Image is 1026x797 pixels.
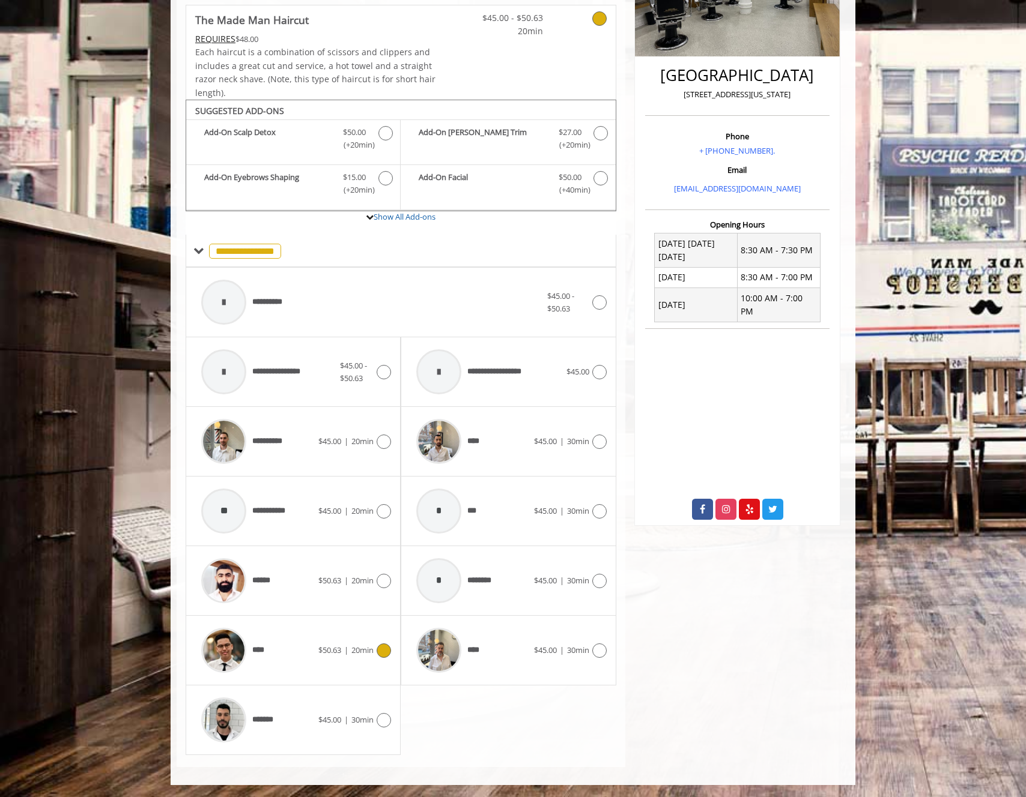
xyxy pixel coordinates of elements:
[195,11,309,28] b: The Made Man Haircut
[340,360,367,383] span: $45.00 - $50.63
[648,132,827,140] h3: Phone
[534,575,557,586] span: $45.00
[195,46,436,98] span: Each haircut is a combination of scissors and clippers and includes a great cut and service, a ho...
[351,714,374,725] span: 30min
[351,575,374,586] span: 20min
[560,575,564,586] span: |
[567,505,589,516] span: 30min
[559,126,581,139] span: $27.00
[645,220,830,229] h3: Opening Hours
[204,126,331,151] b: Add-On Scalp Detox
[407,171,609,199] label: Add-On Facial
[186,100,616,211] div: The Made Man Haircut Add-onS
[343,171,366,184] span: $15.00
[560,505,564,516] span: |
[648,88,827,101] p: [STREET_ADDRESS][US_STATE]
[552,139,587,151] span: (+20min )
[344,505,348,516] span: |
[351,436,374,447] span: 20min
[318,505,341,516] span: $45.00
[318,436,341,447] span: $45.00
[192,171,394,199] label: Add-On Eyebrows Shaping
[534,645,557,655] span: $45.00
[655,288,738,322] td: [DATE]
[419,126,546,151] b: Add-On [PERSON_NAME] Trim
[318,645,341,655] span: $50.63
[648,166,827,174] h3: Email
[567,575,589,586] span: 30min
[318,714,341,725] span: $45.00
[344,714,348,725] span: |
[337,184,372,196] span: (+20min )
[343,126,366,139] span: $50.00
[192,126,394,154] label: Add-On Scalp Detox
[374,211,436,222] a: Show All Add-ons
[407,126,609,154] label: Add-On Beard Trim
[534,436,557,447] span: $45.00
[560,436,564,447] span: |
[566,366,589,377] span: $45.00
[344,575,348,586] span: |
[655,233,738,268] td: [DATE] [DATE] [DATE]
[351,505,374,516] span: 20min
[337,139,372,151] span: (+20min )
[318,575,341,586] span: $50.63
[344,645,348,655] span: |
[655,267,738,287] td: [DATE]
[674,183,801,194] a: [EMAIL_ADDRESS][DOMAIN_NAME]
[699,145,775,156] a: + [PHONE_NUMBER].
[560,645,564,655] span: |
[552,184,587,196] span: (+40min )
[195,105,284,116] b: SUGGESTED ADD-ONS
[737,288,820,322] td: 10:00 AM - 7:00 PM
[419,171,546,196] b: Add-On Facial
[567,645,589,655] span: 30min
[472,25,543,38] span: 20min
[648,67,827,84] h2: [GEOGRAPHIC_DATA]
[204,171,331,196] b: Add-On Eyebrows Shaping
[737,233,820,268] td: 8:30 AM - 7:30 PM
[472,11,543,25] span: $45.00 - $50.63
[195,32,437,46] div: $48.00
[344,436,348,447] span: |
[567,436,589,447] span: 30min
[534,505,557,516] span: $45.00
[737,267,820,287] td: 8:30 AM - 7:00 PM
[559,171,581,184] span: $50.00
[195,33,235,44] span: This service needs some Advance to be paid before we block your appointment
[351,645,374,655] span: 20min
[547,290,574,314] span: $45.00 - $50.63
